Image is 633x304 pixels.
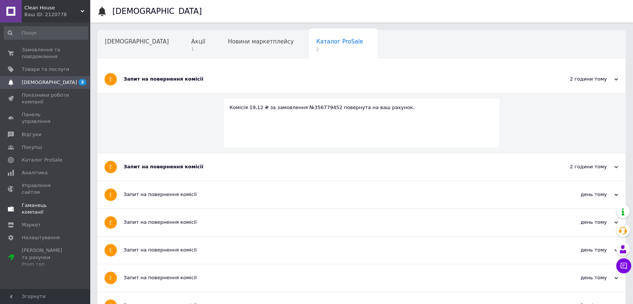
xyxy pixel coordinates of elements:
[112,7,202,16] h1: [DEMOGRAPHIC_DATA]
[228,38,294,45] span: Новини маркетплейсу
[22,131,41,138] span: Відгуки
[543,274,618,281] div: день тому
[124,247,543,253] div: Запит на повернення комісії
[22,261,69,268] div: Prom топ
[124,191,543,198] div: Запит на повернення комісії
[124,163,543,170] div: Запит на повернення комісії
[616,258,631,273] button: Чат з покупцем
[316,38,363,45] span: Каталог ProSale
[124,76,543,82] div: Запит на повернення комісії
[230,104,494,111] div: Комісія 19,12 ₴ за замовлення №356779452 повернута на ваш рахунок.
[22,157,62,163] span: Каталог ProSale
[543,76,618,82] div: 2 години тому
[124,274,543,281] div: Запит на повернення комісії
[22,111,69,125] span: Панель управління
[316,46,363,52] span: 2
[105,38,169,45] span: [DEMOGRAPHIC_DATA]
[24,11,90,18] div: Ваш ID: 2120778
[22,79,77,86] span: [DEMOGRAPHIC_DATA]
[79,79,86,85] span: 3
[22,182,69,196] span: Управління сайтом
[543,247,618,253] div: день тому
[191,38,206,45] span: Акції
[543,163,618,170] div: 2 години тому
[124,219,543,226] div: Запит на повернення комісії
[22,144,42,151] span: Покупці
[22,92,69,105] span: Показники роботи компанії
[22,46,69,60] span: Замовлення та повідомлення
[4,26,88,40] input: Пошук
[543,191,618,198] div: день тому
[22,202,69,216] span: Гаманець компанії
[22,247,69,268] span: [PERSON_NAME] та рахунки
[24,4,81,11] span: Clean House
[22,234,60,241] span: Налаштування
[22,222,41,228] span: Маркет
[543,219,618,226] div: день тому
[191,46,206,52] span: 1
[22,66,69,73] span: Товари та послуги
[22,169,48,176] span: Аналітика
